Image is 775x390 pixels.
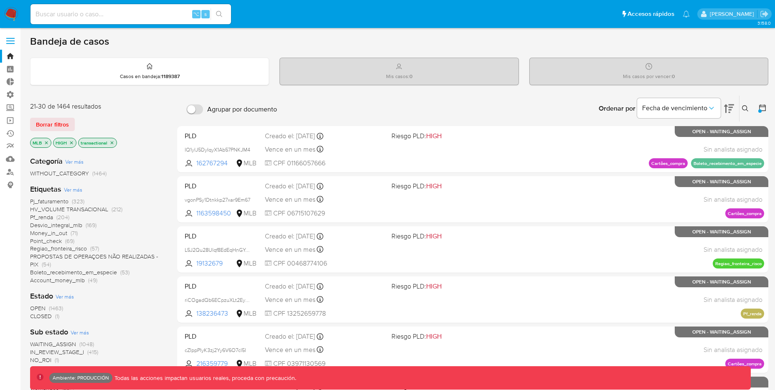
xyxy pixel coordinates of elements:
[30,9,231,20] input: Buscar usuario o caso...
[683,10,690,18] a: Notificaciones
[760,10,769,18] a: Salir
[628,10,674,18] span: Accesos rápidos
[710,10,757,18] p: luis.birchenz@mercadolibre.com
[204,10,207,18] span: s
[53,376,109,380] p: Ambiente: PRODUCCIÓN
[193,10,199,18] span: ⌥
[211,8,228,20] button: search-icon
[112,374,296,382] p: Todas las acciones impactan usuarios reales, proceda con precaución.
